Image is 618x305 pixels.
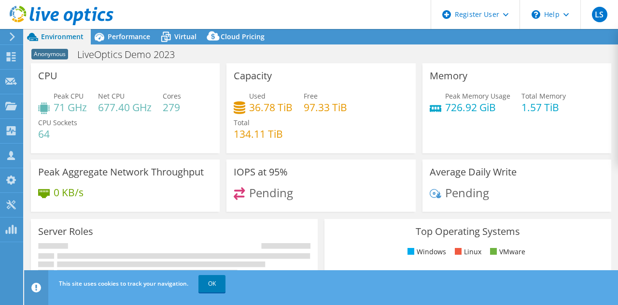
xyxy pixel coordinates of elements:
[38,226,93,237] h3: Server Roles
[249,184,293,200] span: Pending
[31,49,68,59] span: Anonymous
[54,187,84,198] h4: 0 KB/s
[234,167,288,177] h3: IOPS at 95%
[234,71,272,81] h3: Capacity
[452,247,481,257] li: Linux
[249,91,266,101] span: Used
[41,32,84,41] span: Environment
[38,129,77,139] h4: 64
[249,102,293,113] h4: 36.78 TiB
[445,102,510,113] h4: 726.92 GiB
[98,91,125,101] span: Net CPU
[54,102,87,113] h4: 71 GHz
[98,102,152,113] h4: 677.40 GHz
[163,102,181,113] h4: 279
[488,247,525,257] li: VMware
[332,226,604,237] h3: Top Operating Systems
[54,91,84,101] span: Peak CPU
[38,167,204,177] h3: Peak Aggregate Network Throughput
[38,118,77,127] span: CPU Sockets
[234,129,283,139] h4: 134.11 TiB
[521,91,566,101] span: Total Memory
[108,32,150,41] span: Performance
[521,102,566,113] h4: 1.57 TiB
[59,279,188,288] span: This site uses cookies to track your navigation.
[73,49,190,60] h1: LiveOptics Demo 2023
[445,91,510,101] span: Peak Memory Usage
[174,32,197,41] span: Virtual
[304,91,318,101] span: Free
[304,102,347,113] h4: 97.33 TiB
[234,118,250,127] span: Total
[163,91,181,101] span: Cores
[592,7,607,22] span: LS
[405,247,446,257] li: Windows
[430,167,517,177] h3: Average Daily Write
[445,184,489,200] span: Pending
[198,275,225,292] a: OK
[38,71,57,81] h3: CPU
[532,10,540,19] svg: \n
[221,32,265,41] span: Cloud Pricing
[430,71,467,81] h3: Memory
